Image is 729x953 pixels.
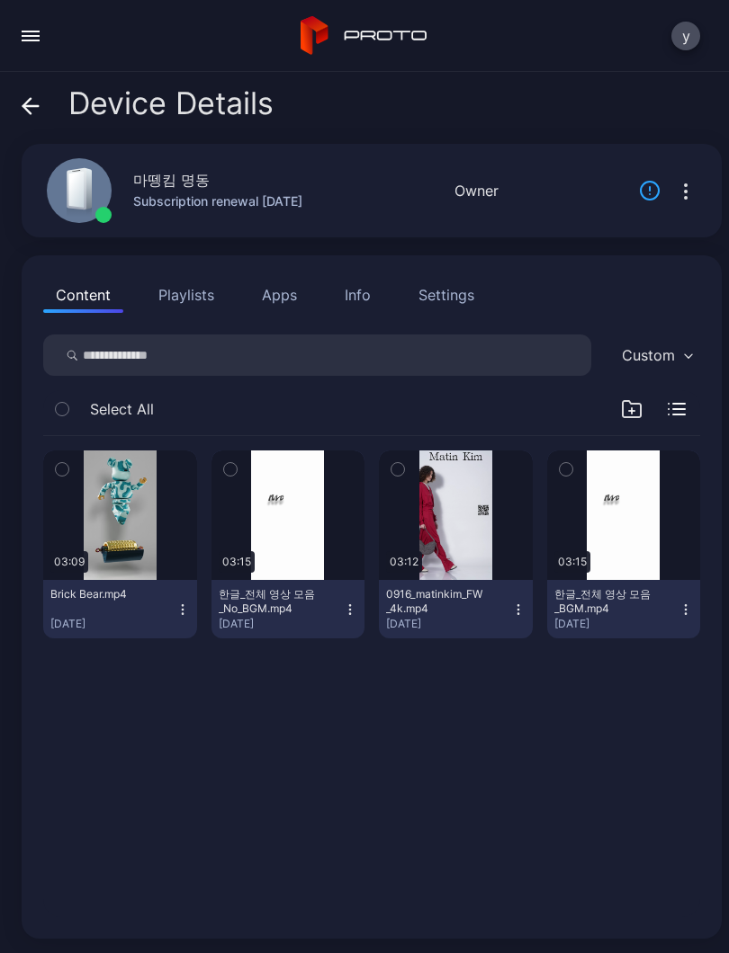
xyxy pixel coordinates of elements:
button: Info [332,277,383,313]
div: Settings [418,284,474,306]
button: 0916_matinkim_FW_4k.mp4[DATE] [379,580,533,638]
div: Brick Bear.mp4 [50,587,149,601]
button: Playlists [146,277,227,313]
div: [DATE] [554,617,679,631]
div: 0916_matinkim_FW_4k.mp4 [386,587,485,616]
div: Info [345,284,371,306]
div: [DATE] [50,617,175,631]
button: Content [43,277,123,313]
div: Owner [454,180,499,201]
button: Apps [249,277,310,313]
div: 한글_전체 영상 모음_BGM.mp4 [554,587,653,616]
span: Device Details [68,86,274,120]
div: [DATE] [219,617,344,631]
div: [DATE] [386,617,511,631]
button: Settings [406,277,487,313]
div: Custom [622,346,675,364]
button: Custom [613,334,700,376]
button: 한글_전체 영상 모음_BGM.mp4[DATE] [547,580,701,638]
button: 한글_전체 영상 모음_No_BGM.mp4[DATE] [211,580,365,638]
div: Subscription renewal [DATE] [133,191,302,212]
div: 마뗑킴 명동 [133,169,210,191]
button: y [671,22,700,50]
button: Brick Bear.mp4[DATE] [43,580,197,638]
div: 한글_전체 영상 모음_No_BGM.mp4 [219,587,318,616]
span: Select All [90,398,154,420]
